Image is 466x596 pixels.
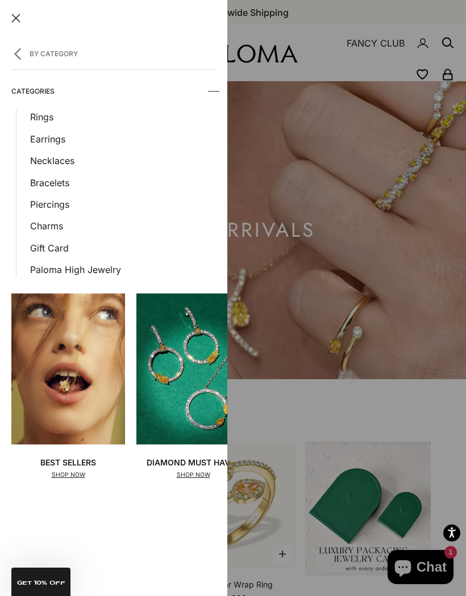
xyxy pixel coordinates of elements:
[147,456,240,469] p: Diamond Must Haves
[40,470,96,480] p: SHOP NOW
[136,293,250,480] a: Diamond Must HavesSHOP NOW
[147,470,240,480] p: SHOP NOW
[30,175,216,190] a: Bracelets
[40,456,96,469] p: Best Sellers
[30,153,216,168] a: Necklaces
[30,132,216,146] a: Earrings
[11,568,70,596] div: GET 10% Off
[30,219,216,233] a: Charms
[17,580,65,586] span: GET 10% Off
[30,241,216,255] a: Gift Card
[11,293,125,480] a: Best SellersSHOP NOW
[11,36,216,70] button: By Category
[30,197,216,212] a: Piercings
[30,262,216,277] a: Paloma High Jewelry
[11,74,216,108] summary: Categories
[30,110,216,124] a: Rings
